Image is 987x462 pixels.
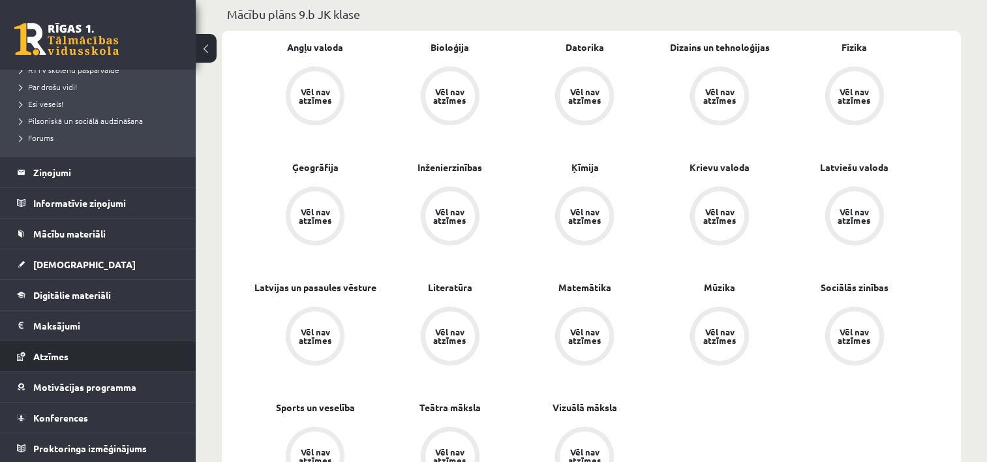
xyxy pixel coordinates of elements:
[787,307,922,368] a: Vēl nav atzīmes
[418,161,482,174] a: Inženierzinības
[20,99,63,109] span: Esi vesels!
[276,401,355,414] a: Sports un veselība
[17,219,179,249] a: Mācību materiāli
[652,307,787,368] a: Vēl nav atzīmes
[419,401,481,414] a: Teātra māksla
[33,157,179,187] legend: Ziņojumi
[20,98,183,110] a: Esi vesels!
[287,40,343,54] a: Angļu valoda
[17,403,179,433] a: Konferences
[17,341,179,371] a: Atzīmes
[836,87,873,104] div: Vēl nav atzīmes
[701,328,738,345] div: Vēl nav atzīmes
[517,307,652,368] a: Vēl nav atzīmes
[297,328,333,345] div: Vēl nav atzīmes
[20,65,119,75] span: R1TV skolēnu pašpārvalde
[431,40,469,54] a: Bioloģija
[842,40,867,54] a: Fizika
[558,281,611,294] a: Matemātika
[701,87,738,104] div: Vēl nav atzīmes
[690,161,750,174] a: Krievu valoda
[297,208,333,224] div: Vēl nav atzīmes
[17,157,179,187] a: Ziņojumi
[20,132,183,144] a: Forums
[297,87,333,104] div: Vēl nav atzīmes
[33,381,136,393] span: Motivācijas programma
[652,187,787,248] a: Vēl nav atzīmes
[33,311,179,341] legend: Maksājumi
[836,328,873,345] div: Vēl nav atzīmes
[517,67,652,128] a: Vēl nav atzīmes
[553,401,617,414] a: Vizuālā māksla
[383,67,518,128] a: Vēl nav atzīmes
[248,307,383,368] a: Vēl nav atzīmes
[20,64,183,76] a: R1TV skolēnu pašpārvalde
[20,132,53,143] span: Forums
[652,67,787,128] a: Vēl nav atzīmes
[20,82,77,92] span: Par drošu vidi!
[787,67,922,128] a: Vēl nav atzīmes
[20,115,143,126] span: Pilsoniskā un sociālā audzināšana
[383,307,518,368] a: Vēl nav atzīmes
[432,208,468,224] div: Vēl nav atzīmes
[33,228,106,239] span: Mācību materiāli
[704,281,735,294] a: Mūzika
[254,281,376,294] a: Latvijas un pasaules vēsture
[701,208,738,224] div: Vēl nav atzīmes
[248,187,383,248] a: Vēl nav atzīmes
[428,281,472,294] a: Literatūra
[227,5,956,23] p: Mācību plāns 9.b JK klase
[17,188,179,218] a: Informatīvie ziņojumi
[292,161,339,174] a: Ģeogrāfija
[248,67,383,128] a: Vēl nav atzīmes
[670,40,770,54] a: Dizains un tehnoloģijas
[33,442,147,454] span: Proktoringa izmēģinājums
[566,328,603,345] div: Vēl nav atzīmes
[820,161,888,174] a: Latviešu valoda
[17,311,179,341] a: Maksājumi
[33,412,88,423] span: Konferences
[20,81,183,93] a: Par drošu vidi!
[566,87,603,104] div: Vēl nav atzīmes
[571,161,598,174] a: Ķīmija
[17,249,179,279] a: [DEMOGRAPHIC_DATA]
[566,208,603,224] div: Vēl nav atzīmes
[566,40,604,54] a: Datorika
[383,187,518,248] a: Vēl nav atzīmes
[432,328,468,345] div: Vēl nav atzīmes
[17,280,179,310] a: Digitālie materiāli
[787,187,922,248] a: Vēl nav atzīmes
[432,87,468,104] div: Vēl nav atzīmes
[517,187,652,248] a: Vēl nav atzīmes
[33,188,179,218] legend: Informatīvie ziņojumi
[33,258,136,270] span: [DEMOGRAPHIC_DATA]
[33,289,111,301] span: Digitālie materiāli
[836,208,873,224] div: Vēl nav atzīmes
[33,350,68,362] span: Atzīmes
[14,23,119,55] a: Rīgas 1. Tālmācības vidusskola
[20,115,183,127] a: Pilsoniskā un sociālā audzināšana
[821,281,888,294] a: Sociālās zinības
[17,372,179,402] a: Motivācijas programma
